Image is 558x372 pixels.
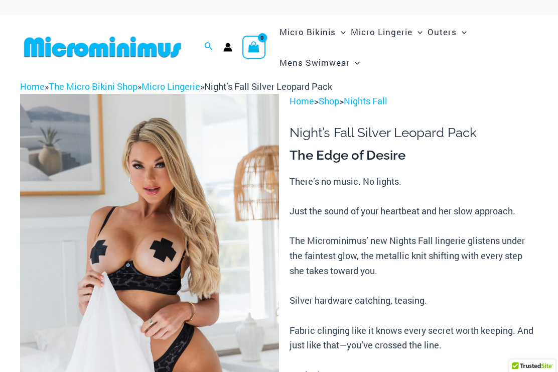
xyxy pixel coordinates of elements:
[142,80,200,92] a: Micro Lingerie
[428,19,457,45] span: Outers
[348,17,425,47] a: Micro LingerieMenu ToggleMenu Toggle
[277,17,348,47] a: Micro BikinisMenu ToggleMenu Toggle
[20,36,185,58] img: MM SHOP LOGO FLAT
[275,15,538,79] nav: Site Navigation
[412,19,423,45] span: Menu Toggle
[290,147,538,164] h3: The Edge of Desire
[49,80,137,92] a: The Micro Bikini Shop
[280,50,350,75] span: Mens Swimwear
[204,80,332,92] span: Night’s Fall Silver Leopard Pack
[290,125,538,141] h1: Night’s Fall Silver Leopard Pack
[319,95,339,107] a: Shop
[204,41,213,54] a: Search icon link
[344,95,387,107] a: Nights Fall
[336,19,346,45] span: Menu Toggle
[290,95,314,107] a: Home
[351,19,412,45] span: Micro Lingerie
[457,19,467,45] span: Menu Toggle
[20,80,332,92] span: » » »
[223,43,232,52] a: Account icon link
[242,36,265,59] a: View Shopping Cart, empty
[20,80,45,92] a: Home
[277,47,362,78] a: Mens SwimwearMenu ToggleMenu Toggle
[280,19,336,45] span: Micro Bikinis
[350,50,360,75] span: Menu Toggle
[425,17,469,47] a: OutersMenu ToggleMenu Toggle
[290,94,538,109] p: > >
